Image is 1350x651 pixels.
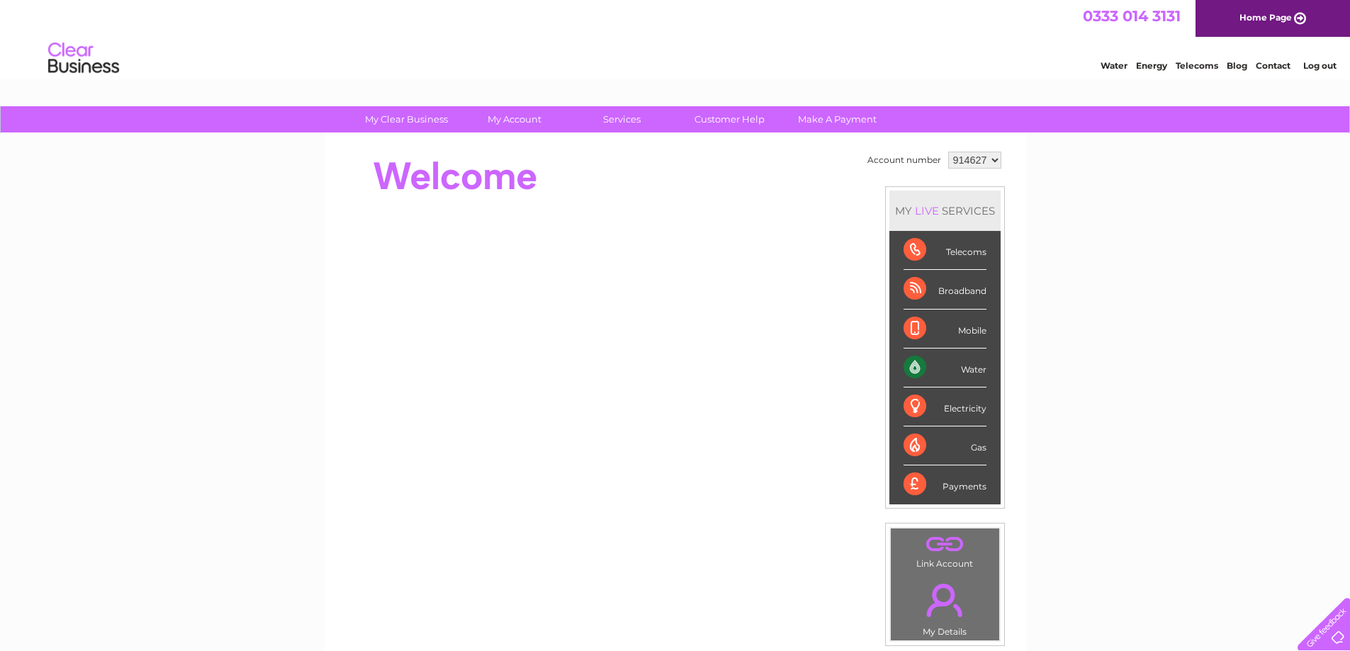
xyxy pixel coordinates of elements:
[864,148,945,172] td: Account number
[1101,60,1127,71] a: Water
[904,231,986,270] div: Telecoms
[912,204,942,217] div: LIVE
[779,106,896,132] a: Make A Payment
[890,572,1000,641] td: My Details
[456,106,573,132] a: My Account
[671,106,788,132] a: Customer Help
[904,349,986,387] div: Water
[1176,60,1218,71] a: Telecoms
[904,426,986,465] div: Gas
[1083,7,1181,25] a: 0333 014 3131
[341,8,1011,69] div: Clear Business is a trading name of Verastar Limited (registered in [GEOGRAPHIC_DATA] No. 3667643...
[904,270,986,309] div: Broadband
[904,387,986,426] div: Electricity
[1227,60,1247,71] a: Blog
[47,37,120,80] img: logo.png
[904,465,986,504] div: Payments
[1256,60,1290,71] a: Contact
[1136,60,1167,71] a: Energy
[563,106,680,132] a: Services
[348,106,465,132] a: My Clear Business
[894,532,996,557] a: .
[904,310,986,349] div: Mobile
[1303,60,1337,71] a: Log out
[889,191,1001,231] div: MY SERVICES
[894,575,996,625] a: .
[890,528,1000,572] td: Link Account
